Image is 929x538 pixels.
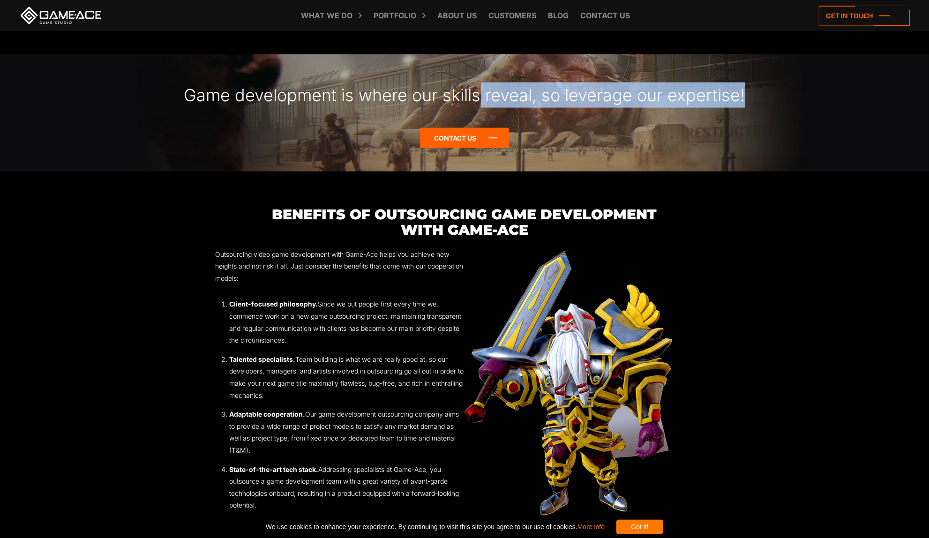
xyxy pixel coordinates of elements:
[229,300,318,308] strong: Client-focused philosophy.
[215,248,464,284] p: Outsourcing video game development with Game-Ace helps you achieve new heights and not risk it al...
[229,408,464,456] li: Our game development outsourcing company aims to provide a wide range of project models to satisf...
[215,207,714,238] h3: Benefits of Outsourcing Game Development with Game-Ace
[577,523,605,531] a: More info
[616,520,663,534] div: Got it!
[464,251,672,516] img: Hexagonium asset
[229,353,464,401] li: Team building is what we are really good at, so our developers, managers, and artists involved in...
[229,355,295,363] strong: Talented specialists.
[229,410,305,418] strong: Adaptable cooperation.
[420,128,509,148] a: Contact Us
[229,298,464,346] li: Since we put people first every time we commence work on a new game outsourcing project, maintain...
[266,520,605,534] span: We use cookies to enhance your experience. By continuing to visit this site you agree to our use ...
[229,463,464,511] li: Addressing specialists at Game-Ace, you outsource a game development team with a great variety of...
[229,465,318,473] strong: State-of-the-art tech stack.
[819,6,910,26] a: Get in touch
